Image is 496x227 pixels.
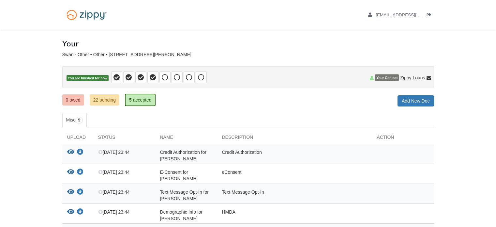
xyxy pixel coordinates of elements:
[217,149,372,162] div: Credit Authorization
[67,149,74,156] button: View Credit Authorization for Jeffrey Swan
[62,113,87,127] a: Misc
[77,170,83,175] a: Download E-Consent for Jeffrey Swan
[98,189,130,195] span: [DATE] 23:44
[62,94,84,105] a: 0 owed
[160,150,206,161] span: Credit Authorization for [PERSON_NAME]
[160,189,209,201] span: Text Message Opt-In for [PERSON_NAME]
[372,134,434,144] div: Action
[67,189,74,196] button: View Text Message Opt-In for Jeffrey Swan
[427,12,434,19] a: Log out
[62,52,434,57] div: Swan - Other • Other • [STREET_ADDRESS][PERSON_NAME]
[160,170,198,181] span: E-Consent for [PERSON_NAME]
[375,74,399,81] span: Your Contact
[77,210,83,215] a: Download Demographic Info for Jeffrey Swan
[75,117,83,123] span: 5
[98,150,130,155] span: [DATE] 23:44
[217,169,372,182] div: eConsent
[368,12,451,19] a: edit profile
[62,134,93,144] div: Upload
[67,75,109,81] span: You are finished for now
[62,7,111,23] img: Logo
[93,134,155,144] div: Status
[77,190,83,195] a: Download Text Message Opt-In for Jeffrey Swan
[160,209,203,221] span: Demographic Info for [PERSON_NAME]
[376,12,450,17] span: jeffswan69@yahoo.com
[98,209,130,215] span: [DATE] 23:44
[67,209,74,216] button: View Demographic Info for Jeffrey Swan
[77,150,83,155] a: Download Credit Authorization for Jeffrey Swan
[62,40,79,48] h1: Your
[155,134,217,144] div: Name
[217,134,372,144] div: Description
[400,74,425,81] span: Zippy Loans
[217,209,372,222] div: HMDA
[217,189,372,202] div: Text Message Opt-In
[398,95,434,106] a: Add New Doc
[125,94,156,106] a: 5 accepted
[67,169,74,176] button: View E-Consent for Jeffrey Swan
[98,170,130,175] span: [DATE] 23:44
[90,94,119,105] a: 22 pending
